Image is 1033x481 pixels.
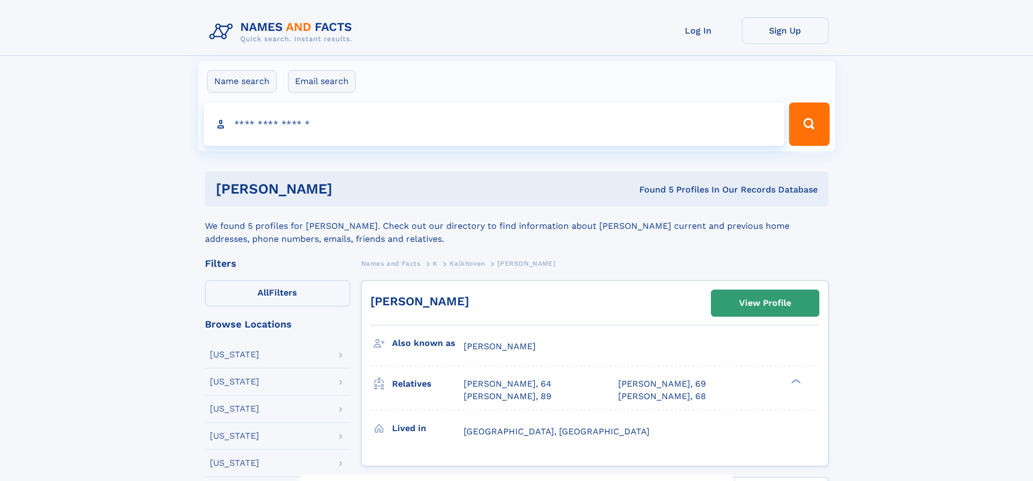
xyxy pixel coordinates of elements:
[618,378,706,390] a: [PERSON_NAME], 69
[205,207,829,246] div: We found 5 profiles for [PERSON_NAME]. Check out our directory to find information about [PERSON_...
[433,260,438,267] span: K
[216,182,486,196] h1: [PERSON_NAME]
[486,184,818,196] div: Found 5 Profiles In Our Records Database
[464,390,551,402] a: [PERSON_NAME], 89
[210,459,259,467] div: [US_STATE]
[742,17,829,44] a: Sign Up
[392,375,464,393] h3: Relatives
[210,350,259,359] div: [US_STATE]
[210,405,259,413] div: [US_STATE]
[205,319,350,329] div: Browse Locations
[210,432,259,440] div: [US_STATE]
[450,256,485,270] a: Kalkhoven
[464,378,551,390] a: [PERSON_NAME], 64
[450,260,485,267] span: Kalkhoven
[205,259,350,268] div: Filters
[370,294,469,308] a: [PERSON_NAME]
[464,341,536,351] span: [PERSON_NAME]
[392,334,464,352] h3: Also known as
[497,260,555,267] span: [PERSON_NAME]
[207,70,277,93] label: Name search
[361,256,421,270] a: Names and Facts
[205,17,361,47] img: Logo Names and Facts
[711,290,819,316] a: View Profile
[204,102,785,146] input: search input
[464,426,650,437] span: [GEOGRAPHIC_DATA], [GEOGRAPHIC_DATA]
[392,419,464,438] h3: Lived in
[258,287,269,298] span: All
[789,102,829,146] button: Search Button
[205,280,350,306] label: Filters
[655,17,742,44] a: Log In
[210,377,259,386] div: [US_STATE]
[788,378,801,385] div: ❯
[288,70,356,93] label: Email search
[618,390,706,402] a: [PERSON_NAME], 68
[739,291,791,316] div: View Profile
[433,256,438,270] a: K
